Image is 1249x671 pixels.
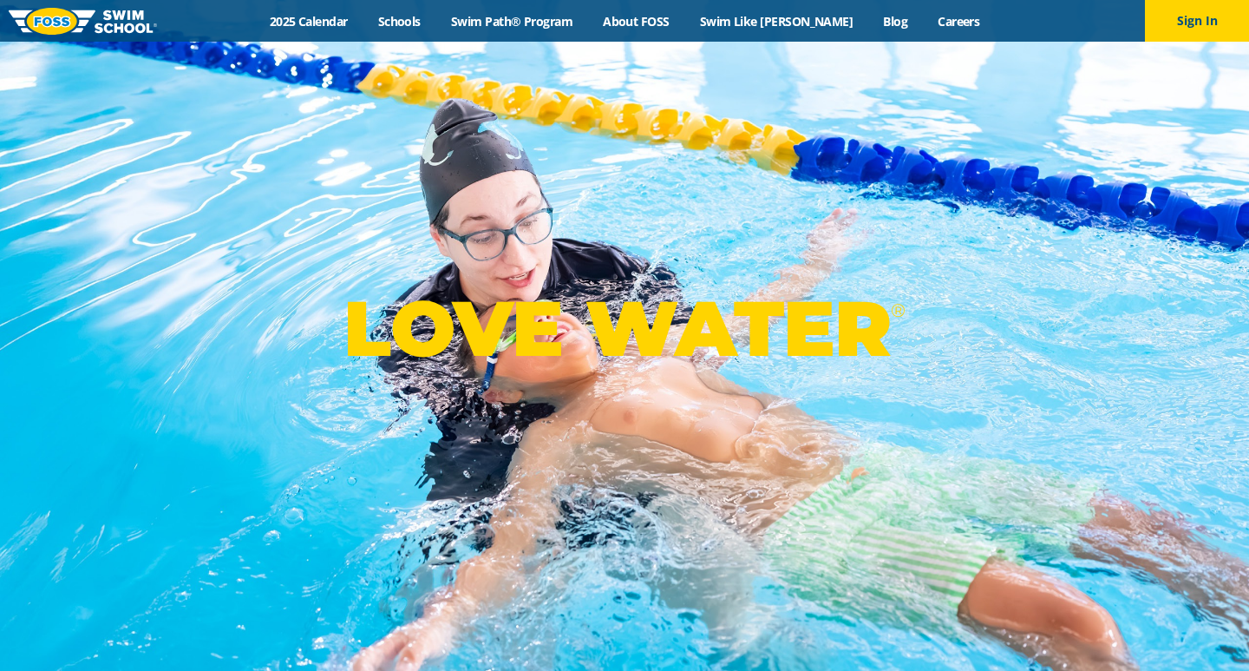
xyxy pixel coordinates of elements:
[254,13,363,30] a: 2025 Calendar
[343,282,905,375] p: LOVE WATER
[435,13,587,30] a: Swim Path® Program
[588,13,685,30] a: About FOSS
[891,299,905,321] sup: ®
[684,13,868,30] a: Swim Like [PERSON_NAME]
[868,13,923,30] a: Blog
[363,13,435,30] a: Schools
[923,13,995,30] a: Careers
[9,8,157,35] img: FOSS Swim School Logo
